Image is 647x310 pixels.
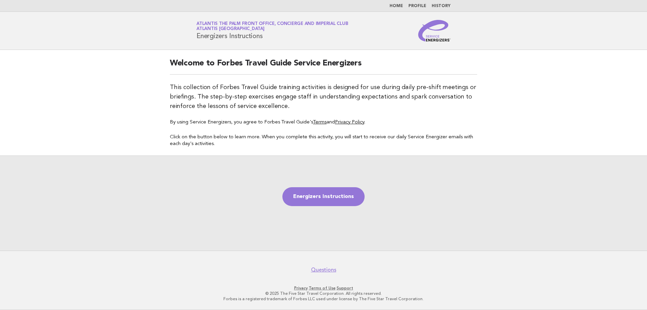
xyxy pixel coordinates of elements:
[294,286,308,290] a: Privacy
[117,291,530,296] p: © 2025 The Five Star Travel Corporation. All rights reserved.
[117,285,530,291] p: · ·
[170,58,477,75] h2: Welcome to Forbes Travel Guide Service Energizers
[196,22,348,31] a: Atlantis The Palm Front Office, Concierge and Imperial ClubAtlantis [GEOGRAPHIC_DATA]
[117,296,530,302] p: Forbes is a registered trademark of Forbes LLC used under license by The Five Star Travel Corpora...
[196,22,348,39] h1: Energizers Instructions
[408,4,426,8] a: Profile
[309,286,336,290] a: Terms of Use
[170,134,477,147] p: Click on the button below to learn more. When you complete this activity, you will start to recei...
[313,120,327,125] a: Terms
[337,286,353,290] a: Support
[418,20,451,41] img: Service Energizers
[335,120,364,125] a: Privacy Policy
[311,266,336,273] a: Questions
[170,119,477,126] p: By using Service Energizers, you agree to Forbes Travel Guide's and .
[432,4,451,8] a: History
[196,27,265,31] span: Atlantis [GEOGRAPHIC_DATA]
[170,83,477,111] p: This collection of Forbes Travel Guide training activities is designed for use during daily pre-s...
[282,187,365,206] a: Energizers Instructions
[390,4,403,8] a: Home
